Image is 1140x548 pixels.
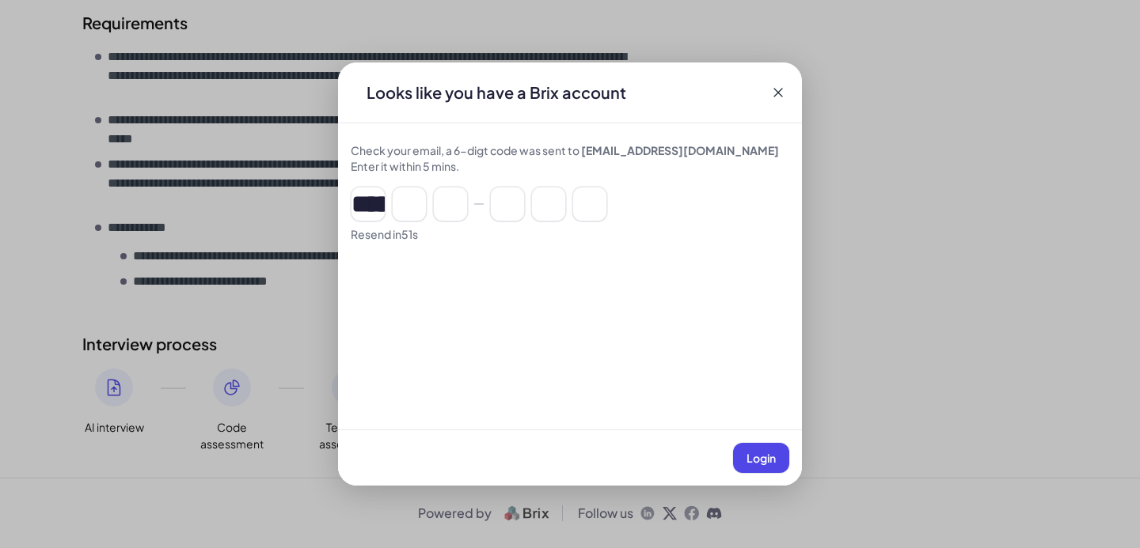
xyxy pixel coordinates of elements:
[351,142,789,174] div: Check your email, a 6-digt code was sent to Enter it within 5 mins.
[581,143,779,157] span: [EMAIL_ADDRESS][DOMAIN_NAME]
[351,226,789,242] div: Resend in 51 s
[747,451,776,465] span: Login
[354,81,639,104] div: Looks like you have a Brix account
[733,443,789,473] button: Login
